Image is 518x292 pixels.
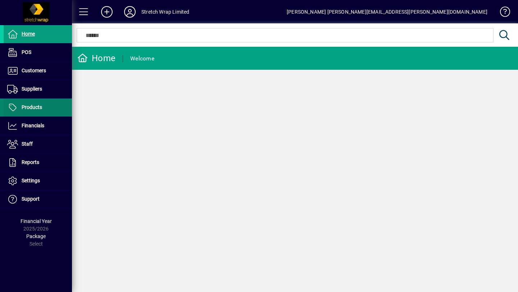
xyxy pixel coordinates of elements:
[22,196,40,202] span: Support
[4,80,72,98] a: Suppliers
[22,141,33,147] span: Staff
[21,218,52,224] span: Financial Year
[130,53,154,64] div: Welcome
[141,6,190,18] div: Stretch Wrap Limited
[22,159,39,165] span: Reports
[22,178,40,183] span: Settings
[4,44,72,61] a: POS
[95,5,118,18] button: Add
[22,31,35,37] span: Home
[287,6,487,18] div: [PERSON_NAME] [PERSON_NAME][EMAIL_ADDRESS][PERSON_NAME][DOMAIN_NAME]
[4,154,72,172] a: Reports
[22,123,44,128] span: Financials
[4,62,72,80] a: Customers
[26,233,46,239] span: Package
[4,190,72,208] a: Support
[495,1,509,25] a: Knowledge Base
[22,104,42,110] span: Products
[4,172,72,190] a: Settings
[77,53,115,64] div: Home
[22,49,31,55] span: POS
[4,99,72,117] a: Products
[118,5,141,18] button: Profile
[4,135,72,153] a: Staff
[4,117,72,135] a: Financials
[22,68,46,73] span: Customers
[22,86,42,92] span: Suppliers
